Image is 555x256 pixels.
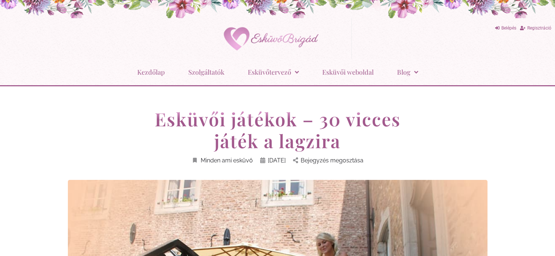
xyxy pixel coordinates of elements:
[137,63,165,82] a: Kezdőlap
[397,63,418,82] a: Blog
[520,23,551,33] a: Regisztráció
[501,25,516,31] span: Belépés
[527,25,551,31] span: Regisztráció
[139,108,416,152] h1: Esküvői játékok – 30 vicces játék a lagzira
[495,23,516,33] a: Belépés
[188,63,224,82] a: Szolgáltatók
[268,155,286,165] span: [DATE]
[4,63,551,82] nav: Menu
[192,155,253,165] a: Minden ami esküvő
[248,63,299,82] a: Esküvőtervező
[293,155,363,165] a: Bejegyzés megosztása
[322,63,374,82] a: Esküvői weboldal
